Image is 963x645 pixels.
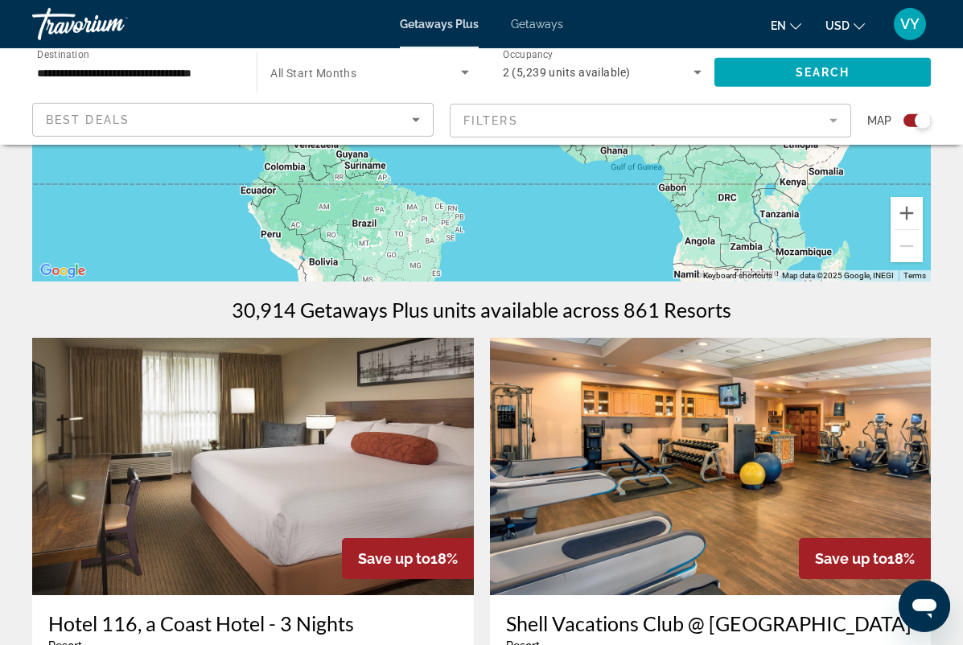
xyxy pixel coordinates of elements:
span: Best Deals [46,113,130,126]
a: Open this area in Google Maps (opens a new window) [36,261,89,281]
span: Occupancy [503,50,554,61]
button: Zoom out [891,230,923,262]
span: Save up to [815,550,887,567]
span: Search [796,66,850,79]
button: Zoom in [891,197,923,229]
a: Getaways Plus [400,18,479,31]
iframe: Button to launch messaging window [899,581,950,632]
a: Shell Vacations Club @ [GEOGRAPHIC_DATA] [506,611,916,635]
a: Hotel 116, a Coast Hotel - 3 Nights [48,611,458,635]
span: All Start Months [270,67,356,80]
img: RR43I01X.jpg [32,338,474,595]
div: 18% [799,538,931,579]
button: Keyboard shortcuts [703,270,772,281]
a: Getaways [511,18,563,31]
a: Travorium [32,3,193,45]
button: User Menu [889,7,931,41]
button: Change language [771,14,801,37]
span: Destination [37,49,89,60]
img: Google [36,261,89,281]
button: Search [714,58,931,87]
span: Map data ©2025 Google, INEGI [782,271,894,280]
span: VY [900,16,920,32]
span: Map [867,109,891,132]
mat-select: Sort by [46,110,420,129]
span: 2 (5,239 units available) [503,66,631,79]
img: 5446O01X.jpg [490,338,932,595]
button: Filter [450,103,851,138]
button: Change currency [825,14,865,37]
h1: 30,914 Getaways Plus units available across 861 Resorts [232,298,731,322]
span: Save up to [358,550,430,567]
a: Terms (opens in new tab) [903,271,926,280]
span: USD [825,19,850,32]
div: 18% [342,538,474,579]
span: en [771,19,786,32]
